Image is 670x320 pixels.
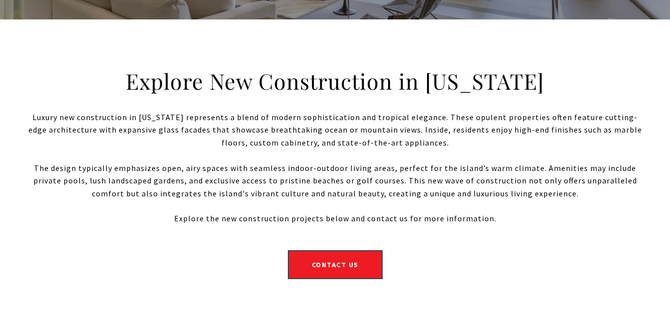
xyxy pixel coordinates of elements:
[121,67,550,95] h2: Explore New Construction in [US_STATE]
[25,162,645,200] p: The design typically emphasizes open, airy spaces with seamless indoor-outdoor living areas, perf...
[25,212,645,225] p: Explore the new construction projects below and contact us for more information.
[25,111,645,150] p: Luxury new construction in [US_STATE] represents a blend of modern sophistication and tropical el...
[288,250,383,279] a: Contact Us
[7,24,100,50] img: Christie's International Real Estate black text logo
